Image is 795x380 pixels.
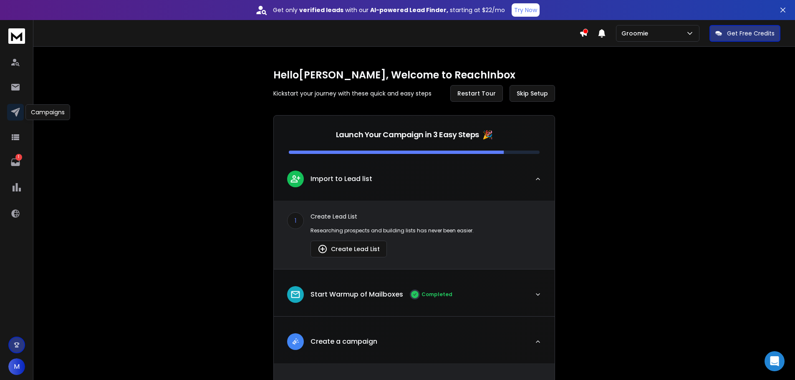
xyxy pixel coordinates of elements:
[727,29,775,38] p: Get Free Credits
[318,244,328,254] img: lead
[510,85,555,102] button: Skip Setup
[299,6,343,14] strong: verified leads
[274,279,555,316] button: leadStart Warmup of MailboxesCompleted
[421,291,452,298] p: Completed
[287,212,304,229] div: 1
[273,89,432,98] p: Kickstart your journey with these quick and easy steps
[482,129,493,141] span: 🎉
[310,337,377,347] p: Create a campaign
[514,6,537,14] p: Try Now
[310,212,541,221] p: Create Lead List
[274,164,555,201] button: leadImport to Lead list
[336,129,479,141] p: Launch Your Campaign in 3 Easy Steps
[310,174,372,184] p: Import to Lead list
[310,289,403,299] p: Start Warmup of Mailboxes
[310,227,541,234] p: Researching prospects and building lists has never been easier.
[25,104,70,120] div: Campaigns
[621,29,651,38] p: Groomie
[290,336,301,347] img: lead
[8,358,25,375] button: M
[370,6,448,14] strong: AI-powered Lead Finder,
[274,201,555,269] div: leadImport to Lead list
[765,351,785,371] div: Open Intercom Messenger
[290,174,301,184] img: lead
[709,25,780,42] button: Get Free Credits
[310,241,387,257] button: Create Lead List
[274,327,555,363] button: leadCreate a campaign
[7,154,24,171] a: 1
[517,89,548,98] span: Skip Setup
[290,289,301,300] img: lead
[15,154,22,161] p: 1
[512,3,540,17] button: Try Now
[450,85,503,102] button: Restart Tour
[8,28,25,44] img: logo
[273,68,555,82] h1: Hello [PERSON_NAME] , Welcome to ReachInbox
[273,6,505,14] p: Get only with our starting at $22/mo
